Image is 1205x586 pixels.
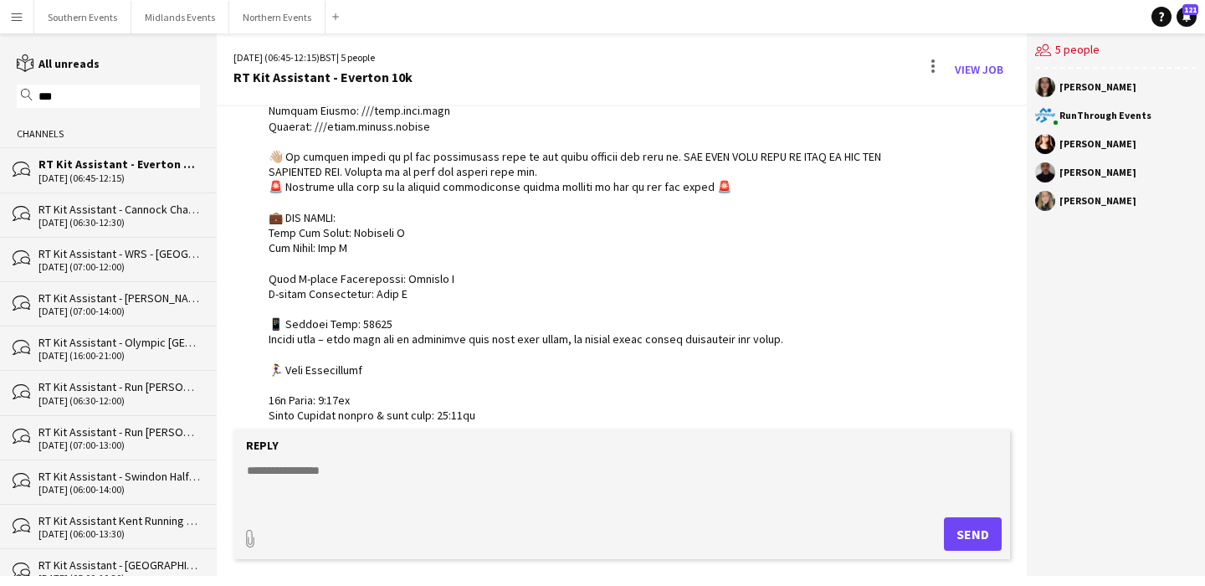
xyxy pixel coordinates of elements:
div: RT Kit Assistant - [GEOGRAPHIC_DATA] 10k [38,558,200,573]
div: [DATE] (06:30-12:30) [38,217,200,229]
button: Northern Events [229,1,326,33]
div: RT Kit Assistant - Everton 10k [233,69,413,85]
div: RunThrough Events [1059,111,1151,121]
div: RT Kit Assistant - Run [PERSON_NAME][GEOGRAPHIC_DATA] 10k & Junior Race [38,379,200,394]
div: RT Kit Assistant - Run [PERSON_NAME][GEOGRAPHIC_DATA] [38,424,200,439]
div: [DATE] (07:00-12:00) [38,261,200,273]
div: [PERSON_NAME] [1059,196,1136,206]
div: [PERSON_NAME] [1059,82,1136,92]
a: View Job [948,56,1010,83]
div: 5 people [1035,33,1197,69]
div: [DATE] (05:00-10:30) [38,573,200,584]
button: Send [944,517,1002,551]
div: RT Kit Assistant - Everton 10k [38,157,200,172]
button: Southern Events [34,1,131,33]
div: RT Kit Assistant - [PERSON_NAME] [38,290,200,306]
div: [DATE] (06:45-12:15) | 5 people [233,50,413,65]
div: RT Kit Assistant - Cannock Chase Running Festival [38,202,200,217]
div: RT Kit Assistant - WRS - [GEOGRAPHIC_DATA] (Women Only) [38,246,200,261]
div: [DATE] (07:00-13:00) [38,439,200,451]
div: RT Kit Assistant Kent Running Festival [38,513,200,528]
div: [PERSON_NAME] [1059,167,1136,177]
span: 121 [1182,4,1198,15]
button: Midlands Events [131,1,229,33]
div: RT Kit Assistant - Olympic [GEOGRAPHIC_DATA] [38,335,200,350]
div: [DATE] (06:30-12:00) [38,395,200,407]
span: BST [320,51,336,64]
div: RT Kit Assistant - Swindon Half Marathon [38,469,200,484]
div: [PERSON_NAME] [1059,139,1136,149]
a: All unreads [17,56,100,71]
div: [DATE] (06:00-13:30) [38,528,200,540]
label: Reply [246,438,279,453]
div: [DATE] (06:00-14:00) [38,484,200,496]
div: [DATE] (07:00-14:00) [38,306,200,317]
div: [DATE] (16:00-21:00) [38,350,200,362]
div: [DATE] (06:45-12:15) [38,172,200,184]
a: 121 [1177,7,1197,27]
